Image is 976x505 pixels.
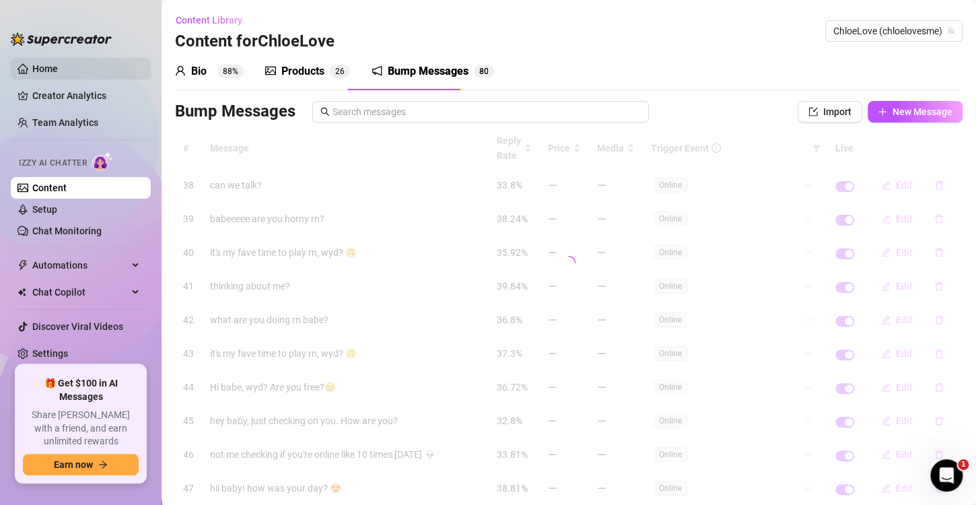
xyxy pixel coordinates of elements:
a: Team Analytics [32,117,98,128]
span: 0 [484,67,489,76]
span: search [320,107,330,116]
span: Automations [32,255,128,276]
span: team [947,27,955,35]
sup: 80 [474,65,494,78]
a: Content [32,182,67,193]
input: Search messages [333,104,641,119]
span: arrow-right [98,460,108,469]
span: New Message [893,106,952,117]
a: Chat Monitoring [32,226,102,236]
button: New Message [868,101,963,123]
a: Discover Viral Videos [32,321,123,332]
a: Settings [32,348,68,359]
a: Setup [32,204,57,215]
a: Home [32,63,58,74]
h3: Content for ChloeLove [175,31,335,53]
sup: 88% [217,65,244,78]
div: Bio [191,63,207,79]
span: Import [823,106,851,117]
button: Earn nowarrow-right [23,454,139,475]
a: Creator Analytics [32,85,140,106]
button: Import [798,101,862,123]
span: picture [265,65,276,76]
span: ChloeLove (chloelovesme) [833,21,954,41]
span: Share [PERSON_NAME] with a friend, and earn unlimited rewards [23,409,139,448]
span: Earn now [54,459,93,470]
span: 1 [958,459,969,470]
div: Products [281,63,324,79]
button: Content Library [175,9,253,31]
span: plus [878,107,887,116]
img: Chat Copilot [18,288,26,297]
span: loading [562,256,576,269]
span: thunderbolt [18,260,28,271]
span: 6 [340,67,345,76]
sup: 26 [330,65,350,78]
span: Content Library [176,15,242,26]
img: logo-BBDzfeDw.svg [11,32,112,46]
span: 🎁 Get $100 in AI Messages [23,377,139,403]
span: Chat Copilot [32,281,128,303]
div: Bump Messages [388,63,468,79]
img: AI Chatter [92,151,113,171]
span: 8 [479,67,484,76]
iframe: Intercom live chat [930,459,963,492]
span: 2 [335,67,340,76]
h3: Bump Messages [175,101,295,123]
span: import [808,107,818,116]
span: user [175,65,186,76]
span: Izzy AI Chatter [19,157,87,170]
span: notification [372,65,382,76]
